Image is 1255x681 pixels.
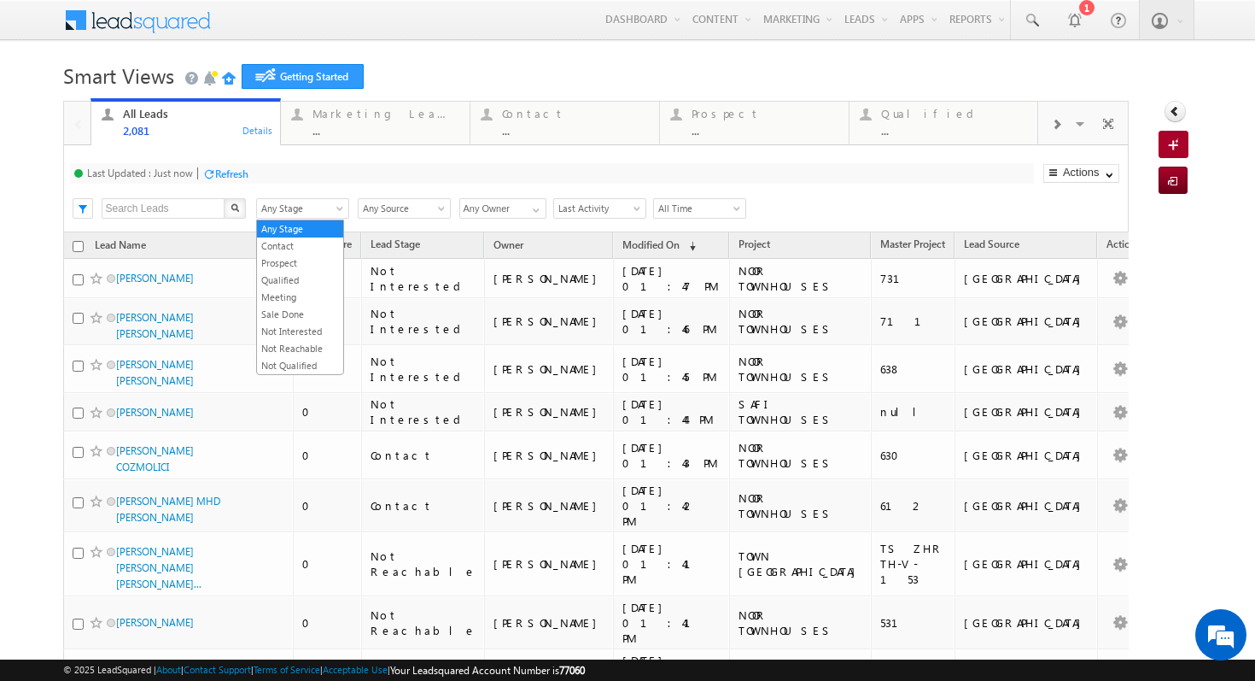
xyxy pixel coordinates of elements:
div: [DATE] 01:43 PM [622,440,721,471]
div: 612 [880,498,947,514]
div: [DATE] 01:41 PM [622,600,721,646]
ul: Any Stage [256,220,344,375]
div: [GEOGRAPHIC_DATA] [964,361,1089,377]
div: 0 [302,615,353,631]
a: Not Reachable [257,341,343,356]
div: 0 [302,448,353,463]
div: Contact [371,498,476,514]
a: Project [730,235,779,257]
div: [PERSON_NAME] [493,498,605,514]
span: Actions [1098,235,1149,257]
div: NOOR TOWNHOUSES [738,354,864,385]
a: Contact... [470,102,660,144]
a: [PERSON_NAME] [116,406,194,419]
div: Details [242,122,274,138]
div: [GEOGRAPHIC_DATA] [964,404,1089,420]
div: 711 [880,314,947,329]
a: Not Interested [257,324,343,339]
span: Any Source [359,201,445,216]
a: Terms of Service [254,664,320,675]
div: Not Interested [371,306,476,337]
input: Search Leads [102,198,225,219]
div: [GEOGRAPHIC_DATA] [964,556,1089,572]
a: Any Stage [257,221,343,237]
a: Contact [257,238,343,254]
img: Search [231,203,239,212]
a: [PERSON_NAME] [PERSON_NAME] [PERSON_NAME]... [116,545,201,590]
div: ... [881,124,1028,137]
div: 630 [880,448,947,463]
div: 0 [302,556,353,572]
button: Actions [1043,164,1119,183]
a: All Time [653,198,746,219]
div: Last Updated : Just now [87,167,193,179]
div: null [880,404,947,420]
div: ... [312,124,459,137]
div: [PERSON_NAME] [493,404,605,420]
div: [GEOGRAPHIC_DATA] [964,615,1089,631]
a: Lead Source [955,235,1028,257]
div: Refresh [215,167,248,180]
div: SAFI TOWNHOUSES [738,396,864,427]
div: [DATE] 01:45 PM [622,354,721,385]
div: [PERSON_NAME] [493,271,605,286]
input: Check all records [73,241,84,252]
a: Qualified... [849,102,1039,144]
a: Modified On (sorted descending) [614,235,704,257]
span: (sorted descending) [682,239,696,253]
div: NOOR TOWNHOUSES [738,608,864,638]
div: [DATE] 01:47 PM [622,263,721,294]
div: ... [502,124,649,137]
a: Contact Support [184,664,251,675]
div: Prospect [692,107,838,120]
a: About [156,664,181,675]
a: Meeting [257,290,343,305]
div: [GEOGRAPHIC_DATA] [964,314,1089,329]
div: Not Reachable [371,608,476,638]
div: Not Reachable [371,549,476,579]
div: Lead Stage Filter [256,197,349,219]
a: Not Qualified [257,358,343,373]
a: [PERSON_NAME] MHD [PERSON_NAME] [116,495,220,524]
a: [PERSON_NAME] [116,616,194,629]
div: [DATE] 01:46 PM [622,306,721,337]
span: © 2025 LeadSquared | | | | | [63,662,585,678]
div: [DATE] 01:44 PM [622,396,721,427]
input: Type to Search [459,198,546,219]
a: Any Source [358,198,451,219]
em: Start Chat [232,526,310,549]
div: [PERSON_NAME] [493,615,605,631]
a: Prospect... [659,102,849,144]
a: Lead Stage [362,235,429,257]
span: Last Activity [554,201,640,216]
a: Show All Items [523,199,545,216]
a: [PERSON_NAME] [PERSON_NAME] [116,311,194,340]
div: [DATE] 01:41 PM [622,541,721,587]
div: NOOR TOWNHOUSES [738,440,864,471]
div: [GEOGRAPHIC_DATA] [964,448,1089,463]
div: [PERSON_NAME] [493,448,605,463]
span: Your Leadsquared Account Number is [390,664,585,677]
div: [DATE] 01:42 PM [622,483,721,529]
div: TOWN [GEOGRAPHIC_DATA] [738,549,864,579]
span: Owner [493,238,523,251]
span: Modified On [622,238,680,251]
a: Master Project [872,235,954,257]
div: 531 [880,615,947,631]
div: 731 [880,271,947,286]
div: Qualified [881,107,1028,120]
div: [PERSON_NAME] [493,361,605,377]
textarea: Type your message and hit 'Enter' [22,158,312,512]
span: 77060 [559,664,585,677]
div: Marketing Leads [312,107,459,120]
span: Project [738,238,770,250]
a: Marketing Leads... [280,102,470,144]
a: Any Stage [256,198,349,219]
a: Qualified [257,273,343,288]
div: Chat with us now [89,90,287,112]
div: [GEOGRAPHIC_DATA] [964,498,1089,514]
span: Any Stage [257,201,343,216]
div: Not Interested [371,263,476,294]
div: NOOR TOWNHOUSES [738,306,864,337]
a: [PERSON_NAME] [116,272,194,285]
